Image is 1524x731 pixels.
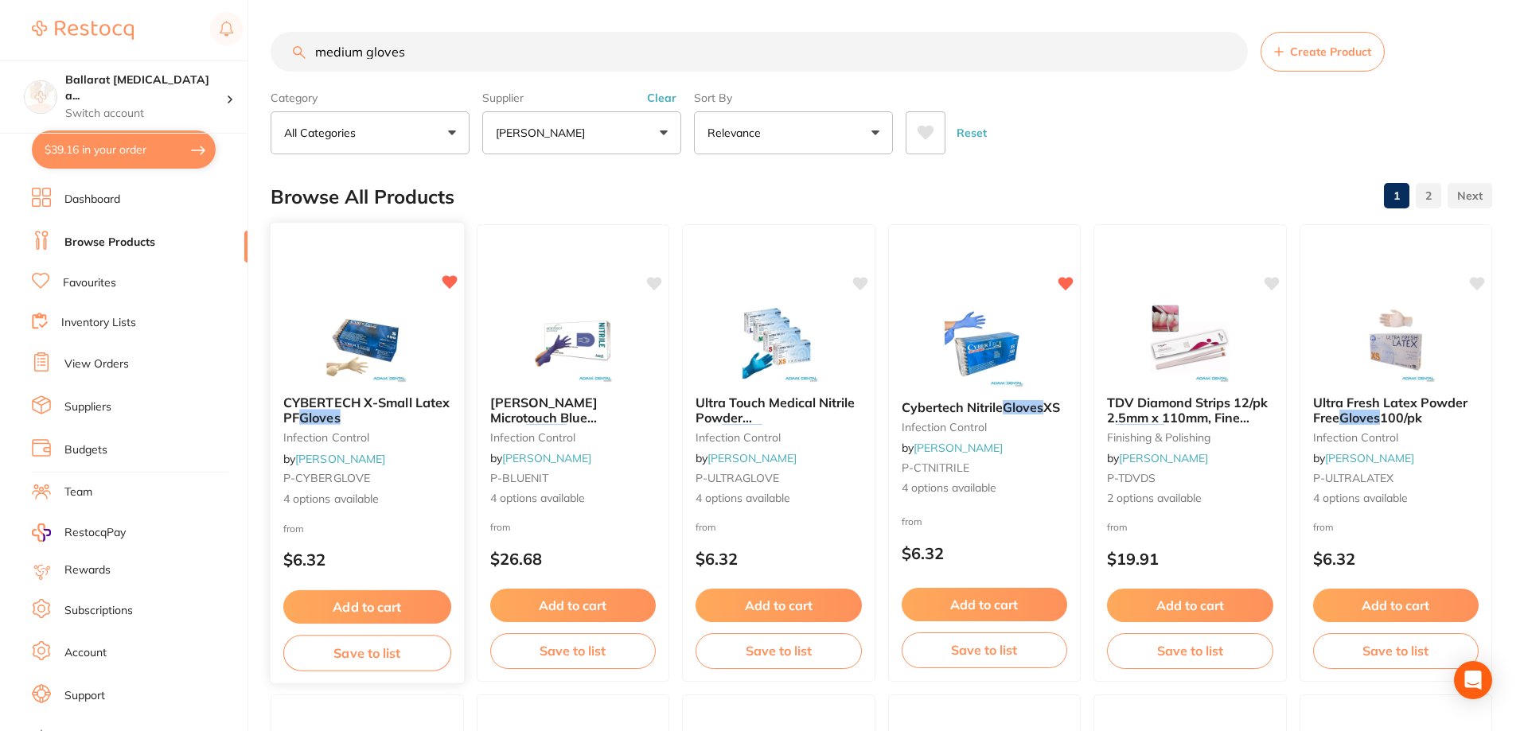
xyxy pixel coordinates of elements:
[482,111,681,154] button: [PERSON_NAME]
[64,562,111,578] a: Rewards
[1290,45,1371,58] span: Create Product
[490,550,657,568] p: $26.68
[952,111,992,154] button: Reset
[299,409,341,425] em: Gloves
[64,484,92,500] a: Team
[1107,395,1268,440] span: TDV Diamond Strips 12/pk 2.5mm x 110mm, Fine &
[1313,633,1479,668] button: Save to list
[1313,521,1334,533] span: from
[1107,395,1273,425] b: TDV Diamond Strips 12/pk 2.5mm x 110mm, Fine & Medium
[502,451,591,465] a: [PERSON_NAME]
[902,544,1068,562] p: $6.32
[567,424,617,440] span: 200/box
[1138,303,1241,383] img: TDV Diamond Strips 12/pk 2.5mm x 110mm, Fine & Medium
[902,632,1068,667] button: Save to list
[32,12,134,49] a: Restocq Logo
[1313,471,1393,485] span: P-ULTRALATEX
[902,421,1068,434] small: infection control
[32,21,134,40] img: Restocq Logo
[696,451,797,465] span: by
[271,91,470,105] label: Category
[1107,431,1273,444] small: finishing & polishing
[283,522,304,534] span: from
[1344,303,1448,383] img: Ultra Fresh Latex Powder Free Gloves 100/pk
[283,550,451,569] p: $6.32
[707,125,767,141] p: Relevance
[694,91,893,105] label: Sort By
[1107,633,1273,668] button: Save to list
[933,308,1036,387] img: Cybertech Nitrile Gloves XS
[1261,32,1385,72] button: Create Product
[490,431,657,444] small: infection control
[490,451,591,465] span: by
[32,523,126,542] a: RestocqPay
[64,525,126,541] span: RestocqPay
[696,395,855,440] span: Ultra Touch Medical Nitrile Powder Free
[283,395,451,425] b: CYBERTECH X-Small Latex PF Gloves
[696,521,716,533] span: from
[1107,589,1273,622] button: Add to cart
[1454,661,1492,699] div: Open Intercom Messenger
[1325,451,1414,465] a: [PERSON_NAME]
[902,515,922,527] span: from
[283,395,450,426] span: CYBERTECH X-Small Latex PF
[1313,395,1467,425] span: Ultra Fresh Latex Powder Free
[490,471,548,485] span: P-BLUENIT
[902,480,1068,496] span: 4 options available
[1116,424,1164,440] em: Medium
[315,302,419,383] img: CYBERTECH X-Small Latex PF Gloves
[1380,410,1422,426] span: 100/pk
[1313,431,1479,444] small: infection control
[64,192,120,208] a: Dashboard
[283,635,451,671] button: Save to list
[283,491,451,507] span: 4 options available
[283,590,451,624] button: Add to cart
[902,441,1003,455] span: by
[696,395,862,425] b: Ultra Touch Medical Nitrile Powder Free Gloves 100/box
[283,471,370,485] span: P-CYBERGLOVE
[64,688,105,704] a: Support
[61,315,136,331] a: Inventory Lists
[526,424,567,440] em: Gloves
[283,431,451,444] small: infection control
[1043,399,1060,415] span: XS
[1339,410,1380,426] em: Gloves
[271,186,454,208] h2: Browse All Products
[1107,471,1156,485] span: P-TDVDS
[25,81,57,113] img: Ballarat Wisdom Tooth and Implant Centre
[696,491,862,507] span: 4 options available
[694,111,893,154] button: Relevance
[64,645,107,661] a: Account
[490,633,657,668] button: Save to list
[902,588,1068,621] button: Add to cart
[914,441,1003,455] a: [PERSON_NAME]
[482,91,681,105] label: Supplier
[490,395,598,440] span: [PERSON_NAME] Microtouch Blue Nitrile
[490,395,657,425] b: Ansell Microtouch Blue Nitrile Gloves 200/box
[490,521,511,533] span: from
[65,72,226,103] h4: Ballarat Wisdom Tooth and Implant Centre
[902,400,1068,414] b: Cybertech Nitrile Gloves XS
[32,523,51,542] img: RestocqPay
[1313,491,1479,507] span: 4 options available
[1313,589,1479,622] button: Add to cart
[727,303,830,383] img: Ultra Touch Medical Nitrile Powder Free Gloves 100/box
[63,275,116,291] a: Favourites
[64,356,129,372] a: View Orders
[1119,451,1208,465] a: [PERSON_NAME]
[521,303,625,383] img: Ansell Microtouch Blue Nitrile Gloves 200/box
[696,633,862,668] button: Save to list
[64,603,133,619] a: Subscriptions
[762,424,813,440] span: 100/box
[496,125,591,141] p: [PERSON_NAME]
[696,550,862,568] p: $6.32
[271,111,470,154] button: All Categories
[490,491,657,507] span: 4 options available
[696,471,779,485] span: P-ULTRAGLOVE
[284,125,362,141] p: All Categories
[295,451,385,465] a: [PERSON_NAME]
[902,399,1003,415] span: Cybertech Nitrile
[696,589,862,622] button: Add to cart
[283,451,385,465] span: by
[1416,180,1441,212] a: 2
